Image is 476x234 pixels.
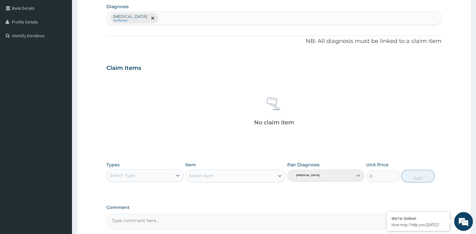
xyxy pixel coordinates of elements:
[254,119,294,126] p: No claim item
[33,35,105,43] div: Chat with us now
[12,31,25,47] img: d_794563401_company_1708531726252_794563401
[106,162,120,168] label: Types
[106,37,441,45] p: NB: All diagnosis must be linked to a claim item
[366,162,389,168] label: Unit Price
[3,162,119,184] textarea: Type your message and hit 'Enter'
[392,216,445,221] div: We're Online!
[287,162,320,168] label: Pair Diagnosis
[106,3,129,10] label: Diagnosis
[106,65,141,72] h3: Claim Items
[401,170,435,182] button: Add
[36,75,86,138] span: We're online!
[103,3,118,18] div: Minimize live chat window
[110,172,135,179] div: Select Type
[185,162,196,168] label: Item
[106,205,441,210] label: Comment
[392,222,445,227] p: How may I help you today?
